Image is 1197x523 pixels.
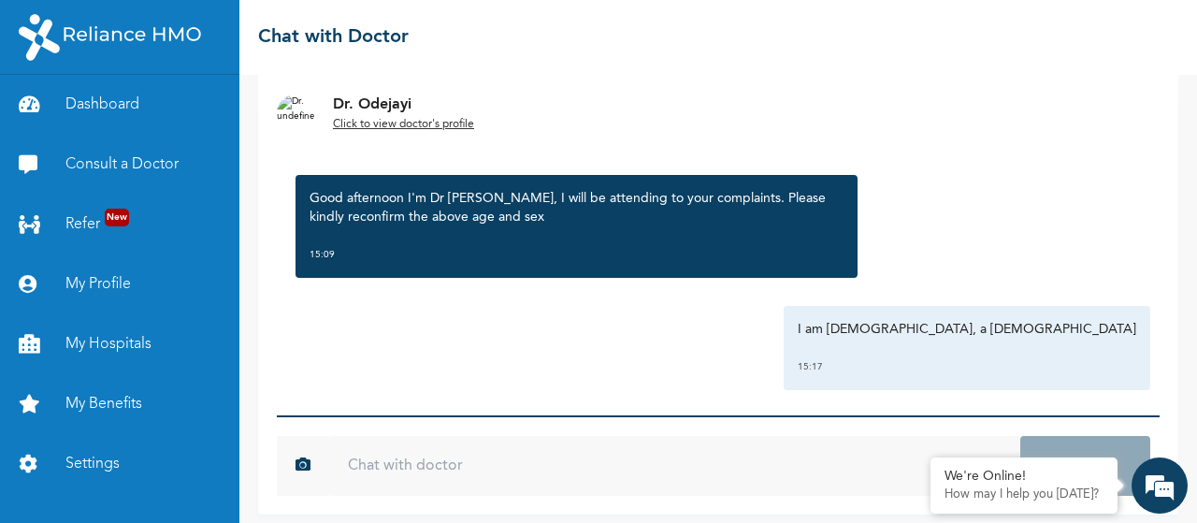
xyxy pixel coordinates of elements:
div: 15:09 [310,245,844,264]
p: Good afternoon I'm Dr [PERSON_NAME], I will be attending to your complaints. Please kindly reconf... [310,189,844,226]
img: Dr. undefined` [277,94,314,132]
p: Dr. Odejayi [333,94,474,116]
div: Minimize live chat window [307,9,352,54]
h2: Chat with Doctor [258,23,409,51]
span: New [105,209,129,226]
p: I am [DEMOGRAPHIC_DATA], a [DEMOGRAPHIC_DATA] [798,320,1136,339]
textarea: Type your message and hit 'Enter' [9,364,356,429]
img: d_794563401_company_1708531726252_794563401 [35,94,76,140]
div: FAQs [183,429,357,487]
u: Click to view doctor's profile [333,119,474,130]
div: 15:17 [798,357,1136,376]
button: Send [1020,436,1150,496]
input: Chat with doctor [329,436,1020,496]
span: Conversation [9,462,183,475]
span: We're online! [108,162,258,351]
div: We're Online! [945,469,1103,485]
div: Chat with us now [97,105,314,129]
p: How may I help you today? [945,487,1103,502]
img: RelianceHMO's Logo [19,14,201,61]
